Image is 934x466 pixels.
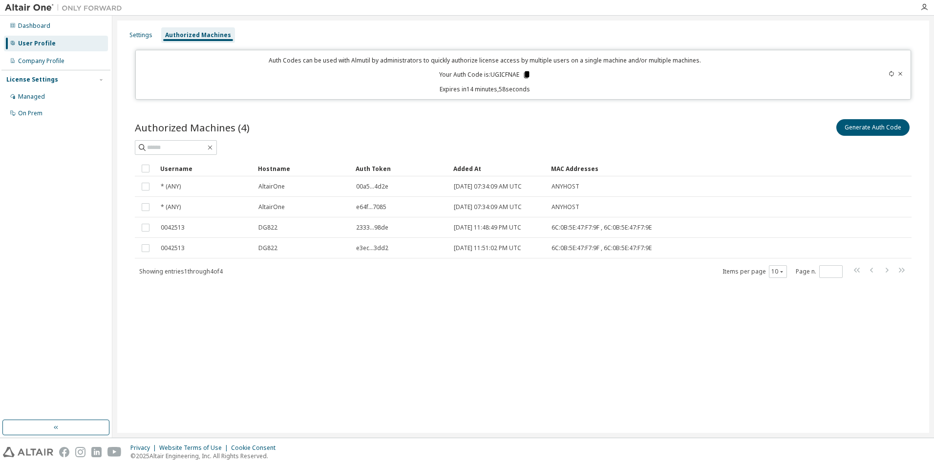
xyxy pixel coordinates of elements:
[18,22,50,30] div: Dashboard
[453,161,543,176] div: Added At
[454,203,522,211] span: [DATE] 07:34:09 AM UTC
[91,447,102,457] img: linkedin.svg
[356,183,388,191] span: 00a5...4d2e
[356,224,388,232] span: 2333...98de
[160,161,250,176] div: Username
[551,161,809,176] div: MAC Addresses
[107,447,122,457] img: youtube.svg
[722,265,787,278] span: Items per page
[552,203,579,211] span: ANYHOST
[454,183,522,191] span: [DATE] 07:34:09 AM UTC
[130,452,281,460] p: © 2025 Altair Engineering, Inc. All Rights Reserved.
[161,183,181,191] span: * (ANY)
[356,244,388,252] span: e3ec...3dd2
[18,109,42,117] div: On Prem
[258,203,285,211] span: AltairOne
[5,3,127,13] img: Altair One
[130,444,159,452] div: Privacy
[142,56,829,64] p: Auth Codes can be used with Almutil by administrators to quickly authorize license access by mult...
[159,444,231,452] div: Website Terms of Use
[165,31,231,39] div: Authorized Machines
[796,265,843,278] span: Page n.
[552,244,652,252] span: 6C:0B:5E:47:F7:9F , 6C:0B:5E:47:F7:9E
[836,119,910,136] button: Generate Auth Code
[161,244,185,252] span: 0042513
[18,40,56,47] div: User Profile
[552,183,579,191] span: ANYHOST
[454,244,521,252] span: [DATE] 11:51:02 PM UTC
[454,224,521,232] span: [DATE] 11:48:49 PM UTC
[3,447,53,457] img: altair_logo.svg
[135,121,250,134] span: Authorized Machines (4)
[356,161,446,176] div: Auth Token
[142,85,829,93] p: Expires in 14 minutes, 58 seconds
[771,268,785,275] button: 10
[139,267,223,275] span: Showing entries 1 through 4 of 4
[258,224,277,232] span: DG822
[552,224,652,232] span: 6C:0B:5E:47:F7:9F , 6C:0B:5E:47:F7:9E
[356,203,386,211] span: e64f...7085
[439,70,531,79] p: Your Auth Code is: UGICFNAE
[258,244,277,252] span: DG822
[6,76,58,84] div: License Settings
[258,183,285,191] span: AltairOne
[75,447,85,457] img: instagram.svg
[18,93,45,101] div: Managed
[129,31,152,39] div: Settings
[59,447,69,457] img: facebook.svg
[161,203,181,211] span: * (ANY)
[18,57,64,65] div: Company Profile
[161,224,185,232] span: 0042513
[231,444,281,452] div: Cookie Consent
[258,161,348,176] div: Hostname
